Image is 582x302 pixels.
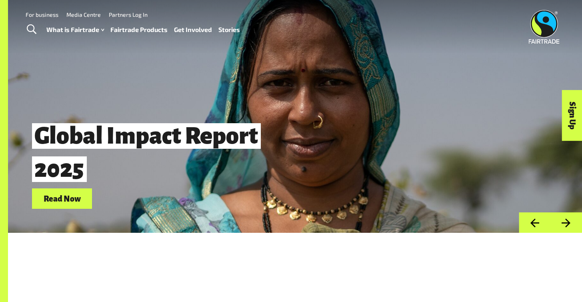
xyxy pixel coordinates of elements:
[22,20,41,40] a: Toggle Search
[66,11,101,18] a: Media Centre
[174,24,212,36] a: Get Involved
[550,212,582,233] button: Next
[46,24,104,36] a: What is Fairtrade
[519,212,550,233] button: Previous
[109,11,148,18] a: Partners Log In
[529,10,560,44] img: Fairtrade Australia New Zealand logo
[32,188,92,209] a: Read Now
[218,24,240,36] a: Stories
[26,11,58,18] a: For business
[32,123,261,182] span: Global Impact Report 2025
[110,24,168,36] a: Fairtrade Products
